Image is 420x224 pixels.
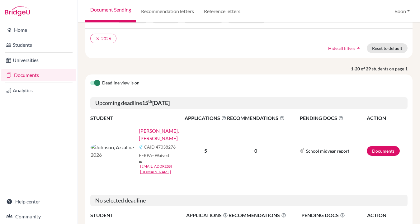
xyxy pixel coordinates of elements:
th: STUDENT [90,211,186,219]
a: Documents [367,146,400,156]
button: Boon [392,5,413,17]
span: students on page 1 [372,65,413,72]
span: PENDING DOCS [301,212,366,219]
a: Analytics [1,84,76,97]
span: Hide all filters [328,45,355,51]
a: Community [1,210,76,223]
img: Common App logo [139,145,144,150]
span: FERPA [139,152,169,159]
span: School midyear report [306,148,349,154]
h5: Upcoming deadline [90,97,408,109]
span: RECOMMENDATIONS [229,212,286,219]
a: Help center [1,195,76,208]
b: 5 [204,148,207,154]
span: APPLICATIONS [185,114,226,122]
span: - Waived [152,153,169,158]
span: RECOMMENDATIONS [227,114,285,122]
span: APPLICATIONS [186,212,228,219]
i: clear [96,36,100,41]
a: [PERSON_NAME], [PERSON_NAME] [139,127,189,142]
button: Hide all filtersarrow_drop_up [323,43,367,53]
a: Documents [1,69,76,81]
a: Home [1,24,76,36]
i: arrow_drop_up [355,45,361,51]
a: [EMAIL_ADDRESS][DOMAIN_NAME] [140,164,189,175]
th: STUDENT [90,114,184,122]
span: Deadline view is on [102,79,139,87]
button: clear2026 [90,34,116,43]
p: 2026 [91,151,134,159]
button: Reset to default [367,43,408,53]
a: Universities [1,54,76,66]
span: CAID 47038276 [144,144,176,150]
h5: No selected deadline [90,195,408,207]
strong: 1-20 of 29 [351,65,372,72]
p: 0 [227,147,285,155]
img: Bridge-U [5,6,30,16]
img: Common App logo [300,148,305,153]
sup: th [148,99,152,104]
span: PENDING DOCS [300,114,366,122]
a: Students [1,39,76,51]
b: 15 [DATE] [142,99,170,106]
span: mail [139,160,143,164]
img: Johnson, Azzalina [91,144,134,151]
th: ACTION [367,211,408,219]
th: ACTION [366,114,408,122]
